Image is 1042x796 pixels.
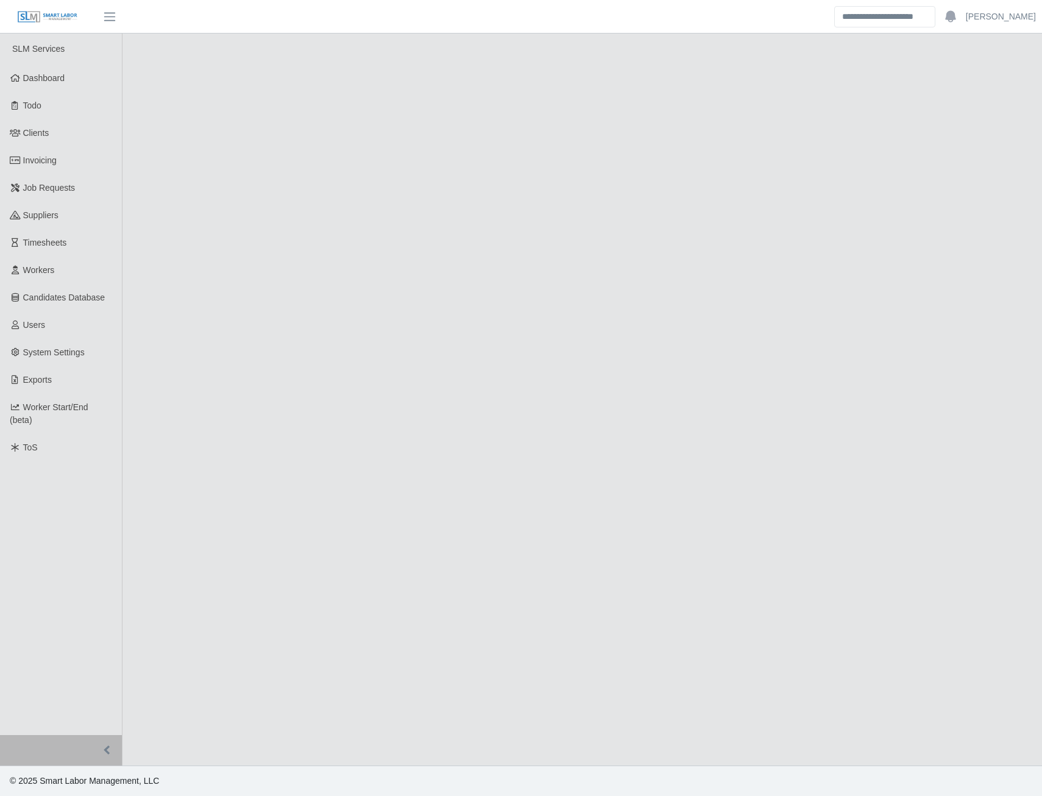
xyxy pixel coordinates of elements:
[966,10,1036,23] a: [PERSON_NAME]
[10,776,159,786] span: © 2025 Smart Labor Management, LLC
[23,210,58,220] span: Suppliers
[23,375,52,385] span: Exports
[23,442,38,452] span: ToS
[23,347,85,357] span: System Settings
[23,293,105,302] span: Candidates Database
[23,73,65,83] span: Dashboard
[23,155,57,165] span: Invoicing
[23,101,41,110] span: Todo
[23,238,67,247] span: Timesheets
[12,44,65,54] span: SLM Services
[23,320,46,330] span: Users
[17,10,78,24] img: SLM Logo
[23,265,55,275] span: Workers
[10,402,88,425] span: Worker Start/End (beta)
[834,6,935,27] input: Search
[23,128,49,138] span: Clients
[23,183,76,193] span: Job Requests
